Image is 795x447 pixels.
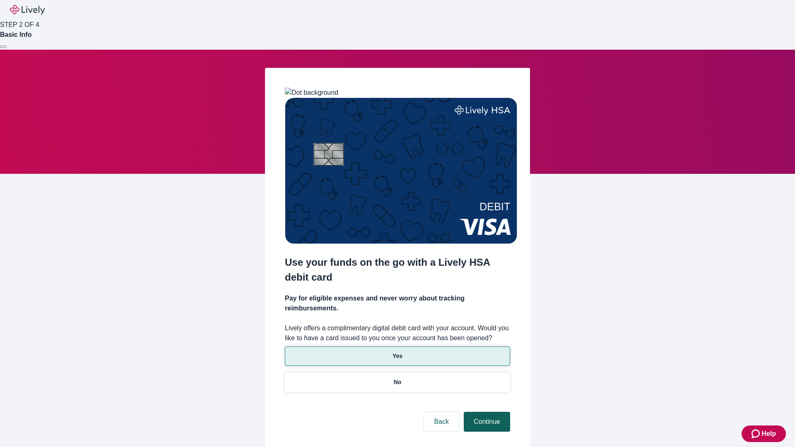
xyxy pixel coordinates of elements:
[285,323,510,343] label: Lively offers a complimentary digital debit card with your account. Would you like to have a card...
[424,412,459,432] button: Back
[752,429,761,439] svg: Zendesk support icon
[464,412,510,432] button: Continue
[394,378,402,387] p: No
[285,372,510,392] button: No
[10,5,45,15] img: Lively
[761,429,776,439] span: Help
[285,98,517,244] img: Debit card
[285,88,338,98] img: Dot background
[285,255,510,285] h2: Use your funds on the go with a Lively HSA debit card
[285,293,510,313] h4: Pay for eligible expenses and never worry about tracking reimbursements.
[393,352,402,360] p: Yes
[742,425,786,442] button: Zendesk support iconHelp
[285,346,510,366] button: Yes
